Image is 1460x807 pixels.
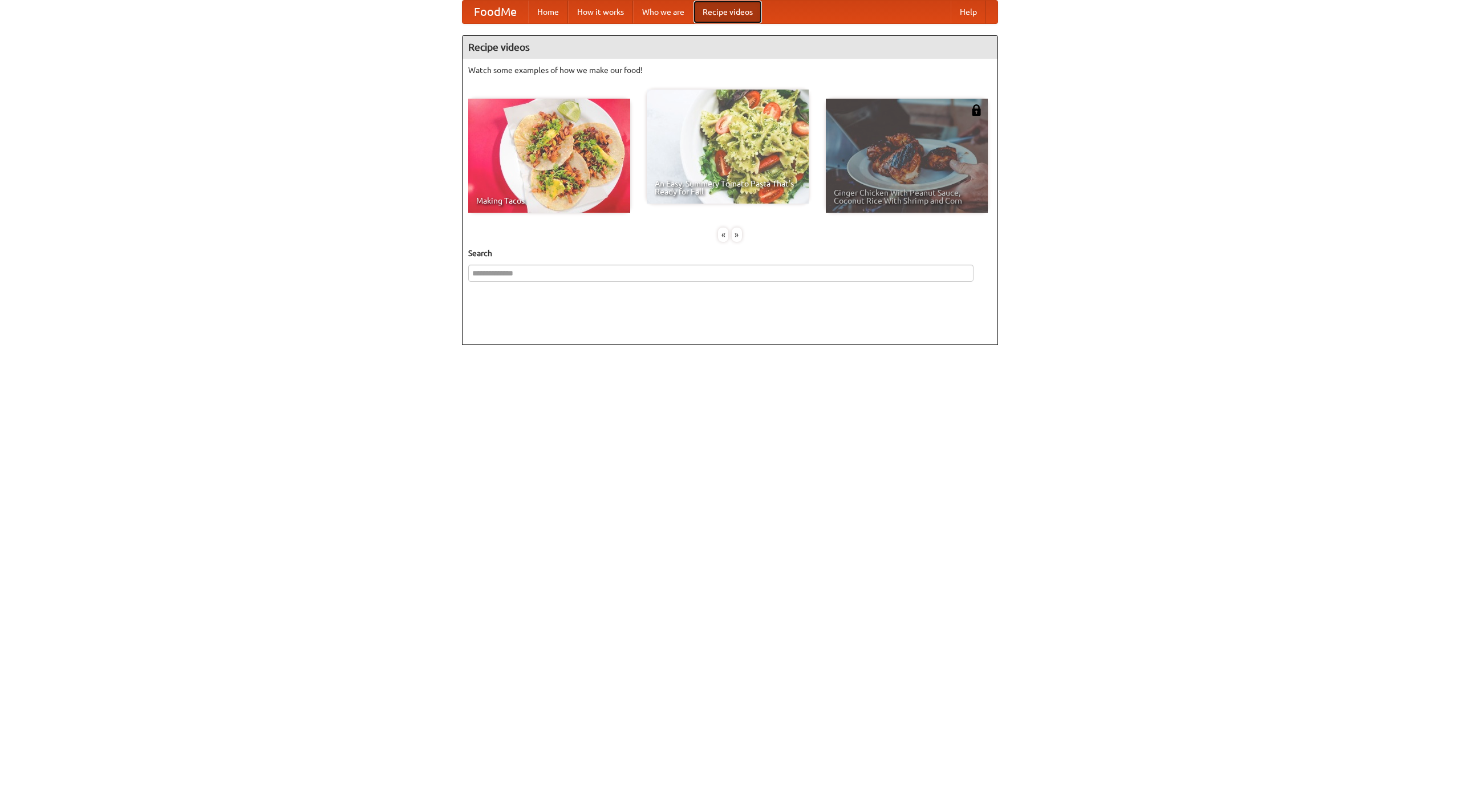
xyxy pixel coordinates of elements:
p: Watch some examples of how we make our food! [468,64,992,76]
h4: Recipe videos [463,36,997,59]
a: An Easy, Summery Tomato Pasta That's Ready for Fall [647,90,809,204]
a: Who we are [633,1,693,23]
a: Home [528,1,568,23]
a: Recipe videos [693,1,762,23]
div: « [718,228,728,242]
div: » [732,228,742,242]
a: How it works [568,1,633,23]
span: Making Tacos [476,197,622,205]
a: Help [951,1,986,23]
span: An Easy, Summery Tomato Pasta That's Ready for Fall [655,180,801,196]
h5: Search [468,248,992,259]
a: FoodMe [463,1,528,23]
img: 483408.png [971,104,982,116]
a: Making Tacos [468,99,630,213]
